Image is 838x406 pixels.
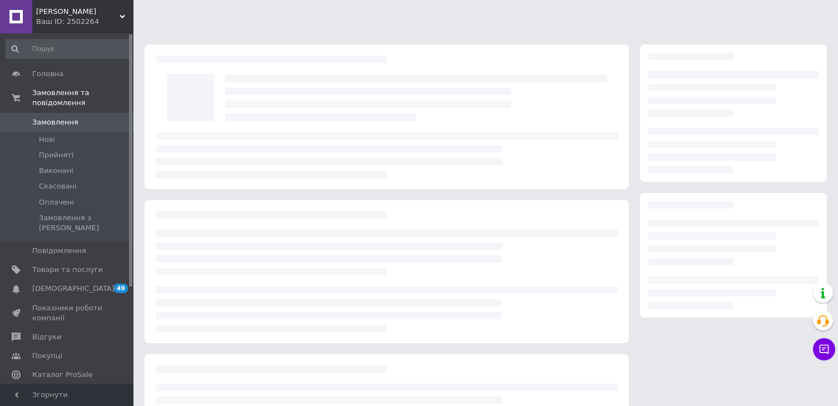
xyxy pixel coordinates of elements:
[32,265,103,275] span: Товари та послуги
[39,166,73,176] span: Виконані
[32,351,62,361] span: Покупці
[36,7,120,17] span: Anny Store
[36,17,133,27] div: Ваш ID: 2502264
[39,213,130,233] span: Замовлення з [PERSON_NAME]
[39,150,73,160] span: Прийняті
[32,246,86,256] span: Повідомлення
[813,338,835,360] button: Чат з покупцем
[32,284,115,294] span: [DEMOGRAPHIC_DATA]
[32,69,63,79] span: Головна
[32,332,61,342] span: Відгуки
[32,370,92,380] span: Каталог ProSale
[6,39,131,59] input: Пошук
[114,284,128,293] span: 49
[39,181,77,191] span: Скасовані
[32,303,103,323] span: Показники роботи компанії
[32,117,78,127] span: Замовлення
[32,88,133,108] span: Замовлення та повідомлення
[39,197,74,207] span: Оплачені
[39,135,55,145] span: Нові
